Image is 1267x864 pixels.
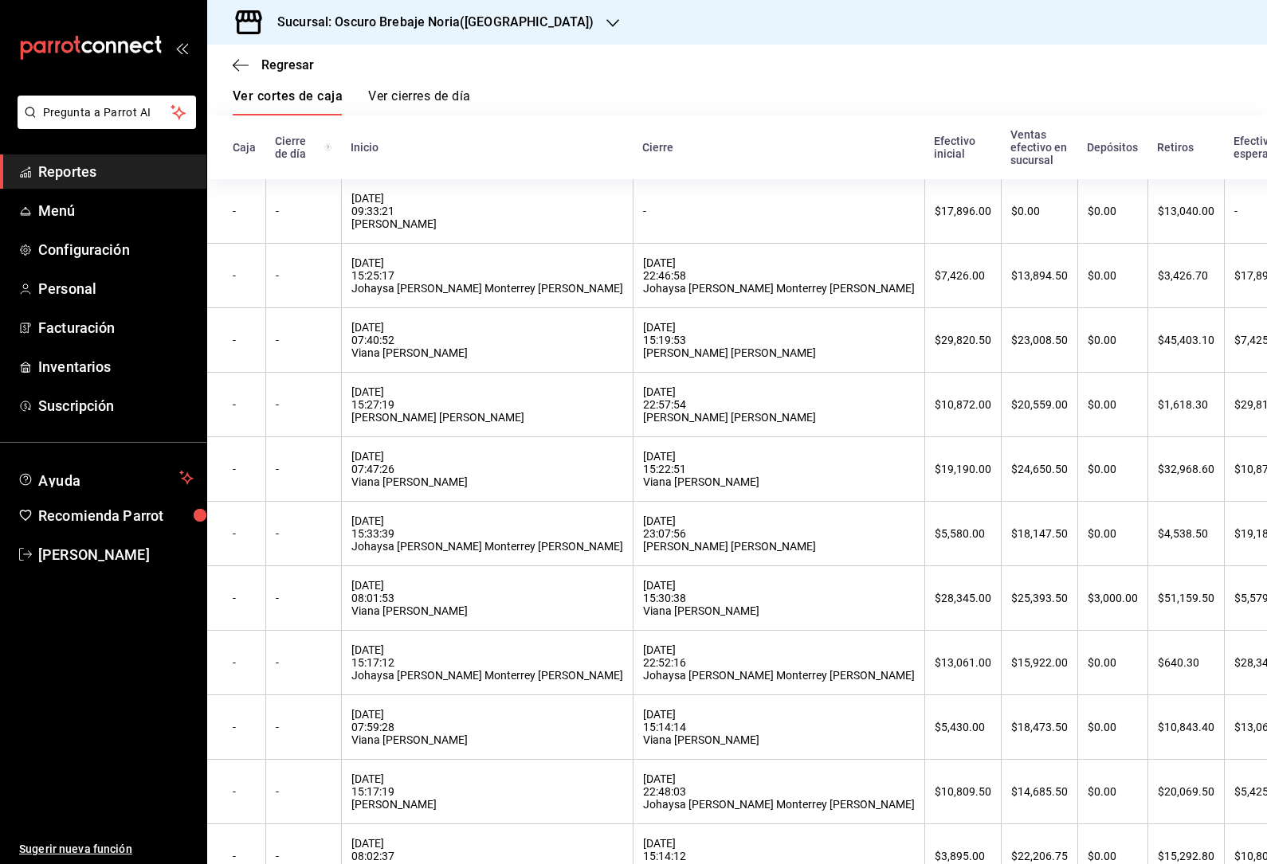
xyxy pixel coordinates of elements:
[276,269,331,282] div: -
[1011,527,1068,540] div: $18,147.50
[351,321,623,359] div: [DATE] 07:40:52 Viana [PERSON_NAME]
[643,205,915,217] div: -
[38,239,194,260] span: Configuración
[1088,527,1138,540] div: $0.00
[233,334,256,346] div: -
[1088,721,1138,733] div: $0.00
[1088,334,1138,346] div: $0.00
[275,135,331,160] div: Cierre de día
[261,57,314,72] span: Regresar
[276,656,331,669] div: -
[175,41,188,54] button: open_drawer_menu
[935,721,991,733] div: $5,430.00
[935,850,991,862] div: $3,895.00
[233,527,256,540] div: -
[1158,398,1214,411] div: $1,618.30
[276,785,331,798] div: -
[643,385,915,424] div: [DATE] 22:57:54 [PERSON_NAME] [PERSON_NAME]
[233,785,256,798] div: -
[324,141,331,154] svg: El número de cierre de día es consecutivo y consolida todos los cortes de caja previos en un únic...
[934,135,991,160] div: Efectivo inicial
[1011,205,1068,217] div: $0.00
[38,505,194,526] span: Recomienda Parrot
[935,205,991,217] div: $17,896.00
[643,579,915,617] div: [DATE] 15:30:38 Viana [PERSON_NAME]
[935,269,991,282] div: $7,426.00
[38,278,194,299] span: Personal
[935,334,991,346] div: $29,820.50
[1088,850,1138,862] div: $0.00
[1088,656,1138,669] div: $0.00
[276,850,331,862] div: -
[1158,527,1214,540] div: $4,538.50
[233,398,256,411] div: -
[1088,205,1138,217] div: $0.00
[351,514,623,553] div: [DATE] 15:33:39 Johaysa [PERSON_NAME] Monterrey [PERSON_NAME]
[1011,398,1068,411] div: $20,559.00
[643,772,915,811] div: [DATE] 22:48:03 Johaysa [PERSON_NAME] Monterrey [PERSON_NAME]
[19,841,194,858] span: Sugerir nueva función
[233,463,256,475] div: -
[351,772,623,811] div: [DATE] 15:17:19 [PERSON_NAME]
[265,13,594,32] h3: Sucursal: Oscuro Brebaje Noria([GEOGRAPHIC_DATA])
[935,592,991,604] div: $28,345.00
[38,317,194,338] span: Facturación
[1088,398,1138,411] div: $0.00
[643,450,915,488] div: [DATE] 15:22:51 Viana [PERSON_NAME]
[38,395,194,416] span: Suscripción
[276,334,331,346] div: -
[18,96,196,129] button: Pregunta a Parrot AI
[1088,463,1138,475] div: $0.00
[351,579,623,617] div: [DATE] 08:01:53 Viana [PERSON_NAME]
[276,592,331,604] div: -
[43,104,171,121] span: Pregunta a Parrot AI
[276,205,331,217] div: -
[643,708,915,746] div: [DATE] 15:14:14 Viana [PERSON_NAME]
[1158,785,1214,798] div: $20,069.50
[642,141,915,154] div: Cierre
[38,161,194,182] span: Reportes
[233,269,256,282] div: -
[1158,721,1214,733] div: $10,843.40
[38,200,194,221] span: Menú
[643,321,915,359] div: [DATE] 15:19:53 [PERSON_NAME] [PERSON_NAME]
[935,463,991,475] div: $19,190.00
[1011,334,1068,346] div: $23,008.50
[233,850,256,862] div: -
[1011,463,1068,475] div: $24,650.50
[1158,592,1214,604] div: $51,159.50
[233,656,256,669] div: -
[351,708,623,746] div: [DATE] 07:59:28 Viana [PERSON_NAME]
[351,385,623,424] div: [DATE] 15:27:19 [PERSON_NAME] [PERSON_NAME]
[233,88,470,115] div: navigation tabs
[643,643,915,682] div: [DATE] 22:52:16 Johaysa [PERSON_NAME] Monterrey [PERSON_NAME]
[233,141,256,154] div: Caja
[935,398,991,411] div: $10,872.00
[233,57,314,72] button: Regresar
[11,115,196,132] a: Pregunta a Parrot AI
[1088,785,1138,798] div: $0.00
[1011,656,1068,669] div: $15,922.00
[643,514,915,553] div: [DATE] 23:07:56 [PERSON_NAME] [PERSON_NAME]
[351,643,623,682] div: [DATE] 15:17:12 Johaysa [PERSON_NAME] Monterrey [PERSON_NAME]
[1011,721,1068,733] div: $18,473.50
[1011,850,1068,862] div: $22,206.75
[276,463,331,475] div: -
[935,656,991,669] div: $13,061.00
[1011,269,1068,282] div: $13,894.50
[1011,592,1068,604] div: $25,393.50
[1158,850,1214,862] div: $15,292.80
[1087,141,1138,154] div: Depósitos
[351,256,623,295] div: [DATE] 15:25:17 Johaysa [PERSON_NAME] Monterrey [PERSON_NAME]
[1088,269,1138,282] div: $0.00
[1157,141,1214,154] div: Retiros
[1158,205,1214,217] div: $13,040.00
[1088,592,1138,604] div: $3,000.00
[368,88,470,115] a: Ver cierres de día
[38,544,194,565] span: [PERSON_NAME]
[38,356,194,377] span: Inventarios
[276,398,331,411] div: -
[38,468,173,487] span: Ayuda
[1158,656,1214,669] div: $640.30
[351,450,623,488] div: [DATE] 07:47:26 Viana [PERSON_NAME]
